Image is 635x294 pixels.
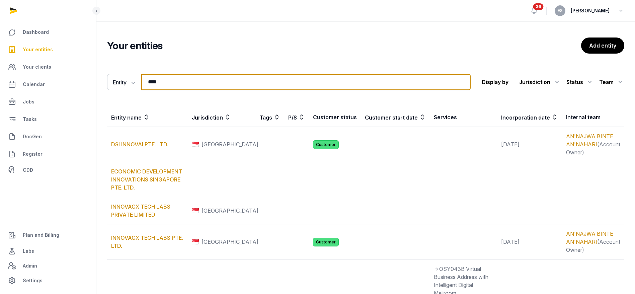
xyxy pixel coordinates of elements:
[566,230,613,245] a: AN'NAJWA BINTE AN'NAHARI
[361,108,430,127] th: Customer start date
[23,80,45,88] span: Calendar
[23,262,37,270] span: Admin
[23,247,34,255] span: Labs
[23,46,53,54] span: Your entities
[202,238,258,246] span: [GEOGRAPHIC_DATA]
[482,77,508,87] p: Display by
[581,38,624,54] a: Add entity
[5,273,91,289] a: Settings
[309,108,361,127] th: Customer status
[5,163,91,177] a: CDD
[5,129,91,145] a: DocGen
[313,140,339,149] span: Customer
[23,63,51,71] span: Your clients
[23,28,49,36] span: Dashboard
[23,231,59,239] span: Plan and Billing
[5,42,91,58] a: Your entities
[555,5,565,16] button: ES
[566,132,620,156] div: (Account Owner)
[599,77,624,87] div: Team
[5,76,91,92] a: Calendar
[566,77,594,87] div: Status
[23,166,33,174] span: CDD
[255,108,284,127] th: Tags
[202,140,258,148] span: [GEOGRAPHIC_DATA]
[107,40,581,52] h2: Your entities
[5,146,91,162] a: Register
[284,108,309,127] th: P/S
[430,108,497,127] th: Services
[111,234,183,249] a: INNOVACX TECH LABS PTE. LTD.
[107,108,188,127] th: Entity name
[23,150,43,158] span: Register
[571,7,610,15] span: [PERSON_NAME]
[5,94,91,110] a: Jobs
[497,224,562,260] td: [DATE]
[497,108,562,127] th: Incorporation date
[5,111,91,127] a: Tasks
[519,77,561,87] div: Jurisdiction
[533,3,544,10] span: 36
[497,127,562,162] td: [DATE]
[313,238,339,246] span: Customer
[23,98,34,106] span: Jobs
[188,108,255,127] th: Jurisdiction
[107,74,141,90] button: Entity
[23,277,43,285] span: Settings
[5,227,91,243] a: Plan and Billing
[111,203,170,218] a: INNOVACX TECH LABS PRIVATE LIMITED
[23,133,42,141] span: DocGen
[23,115,37,123] span: Tasks
[5,59,91,75] a: Your clients
[5,243,91,259] a: Labs
[562,108,624,127] th: Internal team
[5,24,91,40] a: Dashboard
[566,133,613,148] a: AN'NAJWA BINTE AN'NAHARI
[566,230,620,254] div: (Account Owner)
[558,9,563,13] span: ES
[111,141,168,148] a: DSI INNOVAI PTE. LTD.
[202,207,258,215] span: [GEOGRAPHIC_DATA]
[111,168,182,191] a: ECONOMIC DEVELOPMENT INNOVATIONS SINGAPORE PTE. LTD.
[5,259,91,273] a: Admin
